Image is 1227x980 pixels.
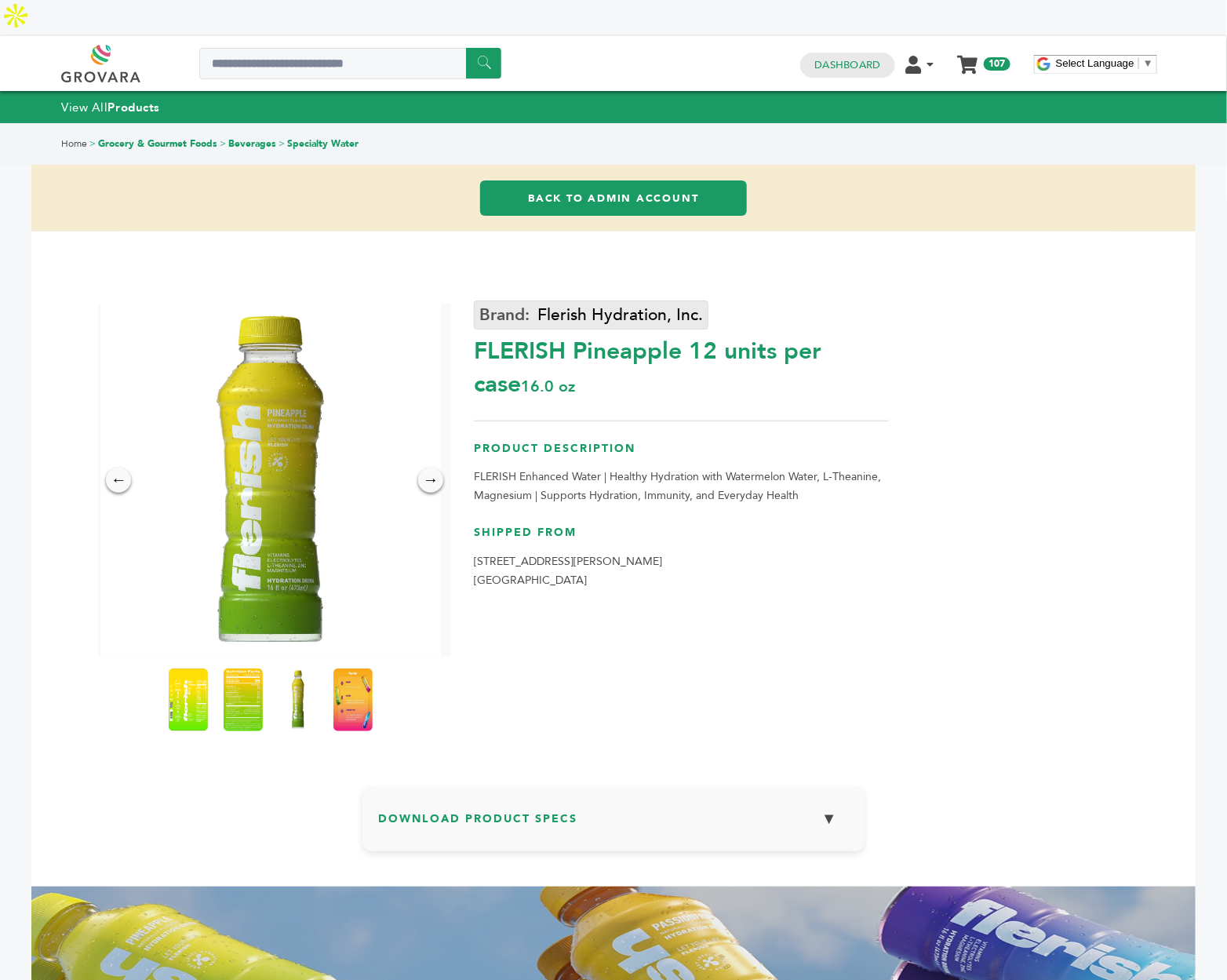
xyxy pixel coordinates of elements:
span: ​ [1138,57,1139,69]
a: My Cart [959,50,977,67]
div: ← [106,468,131,493]
button: ▼ [810,802,849,836]
a: Grocery & Gourmet Foods [98,137,217,150]
a: Dashboard [814,58,880,72]
img: FLERISH - Pineapple 12 units per case 16.0 oz [333,669,373,731]
span: > [279,137,285,150]
a: View AllProducts [61,100,160,115]
img: FLERISH - Pineapple 12 units per case 16.0 oz Product Label [169,669,208,731]
span: 107 [984,57,1010,71]
img: FLERISH - Pineapple 12 units per case 16.0 oz [279,669,318,731]
a: Select Language​ [1056,57,1153,69]
span: > [89,137,96,150]
a: Flerish Hydration, Inc. [474,301,708,330]
a: Home [61,137,87,150]
img: FLERISH - Pineapple 12 units per case 16.0 oz [100,304,441,657]
img: FLERISH - Pineapple 12 units per case 16.0 oz Nutrition Info [224,669,263,731]
div: FLERISH Pineapple 12 units per case [474,327,888,401]
h3: Download Product Specs [378,802,849,847]
h3: Shipped From [474,525,888,552]
span: 16.0 oz [521,376,575,397]
div: → [418,468,443,493]
a: Beverages [228,137,276,150]
span: Select Language [1056,57,1134,69]
input: Search a product or brand... [199,48,501,79]
a: Specialty Water [287,137,359,150]
span: > [220,137,226,150]
strong: Products [108,100,160,115]
h3: Product Description [474,441,888,468]
a: Back to Admin Account [480,180,748,216]
p: FLERISH Enhanced Water | Healthy Hydration with Watermelon Water, L-Theanine, Magnesium | Support... [474,468,888,505]
p: [STREET_ADDRESS][PERSON_NAME] [GEOGRAPHIC_DATA] [474,552,888,590]
span: ▼ [1143,57,1153,69]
